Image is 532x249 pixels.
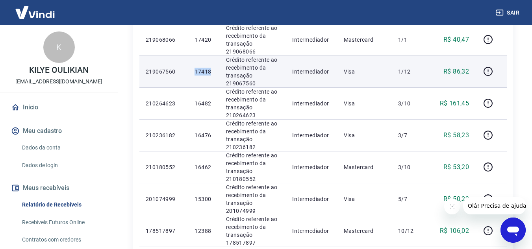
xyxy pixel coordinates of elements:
[146,227,182,235] p: 178517897
[344,131,386,139] p: Visa
[292,36,331,44] p: Intermediador
[9,179,108,197] button: Meus recebíveis
[19,214,108,231] a: Recebíveis Futuros Online
[195,195,213,203] p: 15300
[344,195,386,203] p: Visa
[292,227,331,235] p: Intermediador
[195,68,213,76] p: 17418
[443,67,469,76] p: R$ 86,32
[500,218,526,243] iframe: Botão para abrir a janela de mensagens
[226,183,280,215] p: Crédito referente ao recebimento da transação 201074999
[146,68,182,76] p: 219067560
[226,151,280,183] p: Crédito referente ao recebimento da transação 210180552
[443,35,469,44] p: R$ 40,47
[226,215,280,247] p: Crédito referente ao recebimento da transação 178517897
[9,0,61,24] img: Vindi
[443,194,469,204] p: R$ 50,22
[146,163,182,171] p: 210180552
[19,140,108,156] a: Dados da conta
[344,227,386,235] p: Mastercard
[398,227,421,235] p: 10/12
[195,100,213,107] p: 16482
[15,77,102,86] p: [EMAIL_ADDRESS][DOMAIN_NAME]
[195,163,213,171] p: 16462
[398,68,421,76] p: 1/12
[226,88,280,119] p: Crédito referente ao recebimento da transação 210264623
[440,226,469,236] p: R$ 106,02
[195,131,213,139] p: 16476
[398,195,421,203] p: 5/7
[398,36,421,44] p: 1/1
[344,36,386,44] p: Mastercard
[226,56,280,87] p: Crédito referente ao recebimento da transação 219067560
[5,6,66,12] span: Olá! Precisa de ajuda?
[444,199,460,214] iframe: Fechar mensagem
[398,131,421,139] p: 3/7
[9,99,108,116] a: Início
[443,162,469,172] p: R$ 53,20
[19,232,108,248] a: Contratos com credores
[292,131,331,139] p: Intermediador
[195,227,213,235] p: 12388
[443,131,469,140] p: R$ 58,23
[19,197,108,213] a: Relatório de Recebíveis
[292,195,331,203] p: Intermediador
[344,68,386,76] p: Visa
[146,100,182,107] p: 210264623
[463,197,526,214] iframe: Mensagem da empresa
[19,157,108,173] a: Dados de login
[398,100,421,107] p: 3/10
[344,100,386,107] p: Visa
[494,6,523,20] button: Sair
[43,31,75,63] div: K
[398,163,421,171] p: 3/10
[292,68,331,76] p: Intermediador
[440,99,469,108] p: R$ 161,45
[29,66,88,74] p: KILYE OULIKIAN
[292,100,331,107] p: Intermediador
[9,122,108,140] button: Meu cadastro
[146,131,182,139] p: 210236182
[344,163,386,171] p: Mastercard
[226,120,280,151] p: Crédito referente ao recebimento da transação 210236182
[146,195,182,203] p: 201074999
[292,163,331,171] p: Intermediador
[146,36,182,44] p: 219068066
[226,24,280,55] p: Crédito referente ao recebimento da transação 219068066
[195,36,213,44] p: 17420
